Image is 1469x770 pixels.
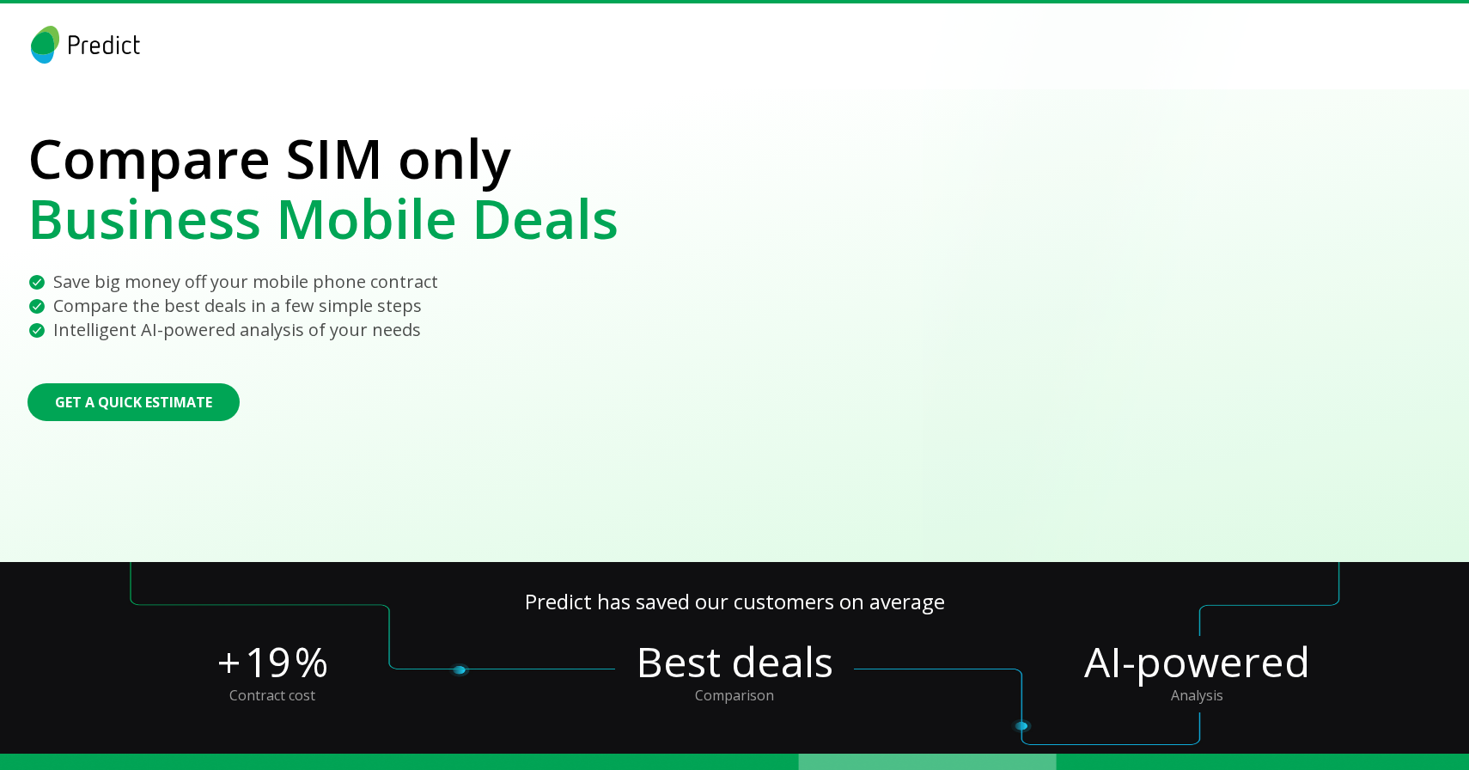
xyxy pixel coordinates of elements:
img: benefit [27,297,46,316]
p: Predict has saved our customers on average [41,590,1428,636]
p: Save big money off your mobile phone contract [53,270,438,294]
p: Business Mobile Deals [27,188,619,248]
p: Contract cost [229,687,315,712]
div: Best deals [615,636,854,687]
img: logo [27,26,143,64]
p: Comparison [695,687,774,712]
img: benefit [27,273,46,292]
p: Compare SIM only [27,128,619,188]
p: Analysis [1171,687,1223,712]
img: benefit [27,321,46,340]
div: + % [217,636,328,687]
p: 19 [245,636,291,687]
div: AI-powered [1084,636,1310,687]
p: Compare the best deals in a few simple steps [53,294,422,318]
button: Get a Quick Estimate [27,383,240,421]
p: Intelligent AI-powered analysis of your needs [53,318,421,342]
